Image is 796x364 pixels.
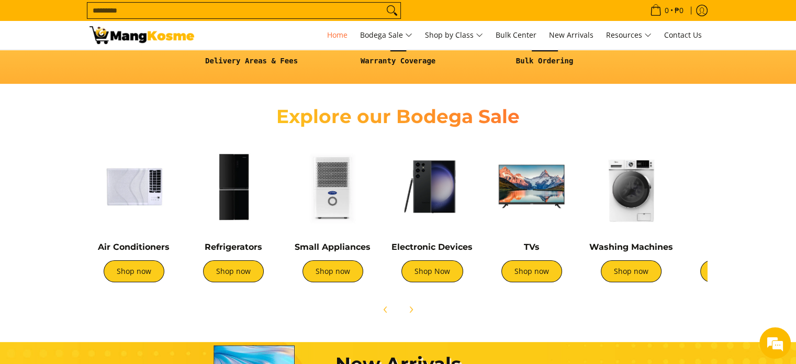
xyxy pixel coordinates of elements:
[288,142,377,231] img: Small Appliances
[302,260,363,282] a: Shop now
[374,298,397,321] button: Previous
[663,7,670,14] span: 0
[589,242,673,252] a: Washing Machines
[501,260,562,282] a: Shop now
[601,260,662,282] a: Shop now
[659,21,707,49] a: Contact Us
[496,30,536,40] span: Bulk Center
[700,260,761,282] a: Shop now
[104,260,164,282] a: Shop now
[420,21,488,49] a: Shop by Class
[384,3,400,18] button: Search
[401,260,463,282] a: Shop Now
[327,30,347,40] span: Home
[549,30,593,40] span: New Arrivals
[664,30,702,40] span: Contact Us
[189,142,278,231] img: Refrigerators
[647,5,687,16] span: •
[399,298,422,321] button: Next
[673,7,685,14] span: ₱0
[295,242,371,252] a: Small Appliances
[601,21,657,49] a: Resources
[205,21,707,49] nav: Main Menu
[587,142,676,231] img: Washing Machines
[391,242,473,252] a: Electronic Devices
[355,21,418,49] a: Bodega Sale
[606,29,652,42] span: Resources
[89,26,194,44] img: Mang Kosme: Your Home Appliances Warehouse Sale Partner!
[203,260,264,282] a: Shop now
[544,21,599,49] a: New Arrivals
[98,242,170,252] a: Air Conditioners
[490,21,542,49] a: Bulk Center
[246,105,550,128] h2: Explore our Bodega Sale
[524,242,540,252] a: TVs
[360,29,412,42] span: Bodega Sale
[388,142,477,231] img: Electronic Devices
[205,242,262,252] a: Refrigerators
[686,142,775,231] img: Cookers
[89,142,178,231] img: Air Conditioners
[487,142,576,231] img: TVs
[322,21,353,49] a: Home
[425,29,483,42] span: Shop by Class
